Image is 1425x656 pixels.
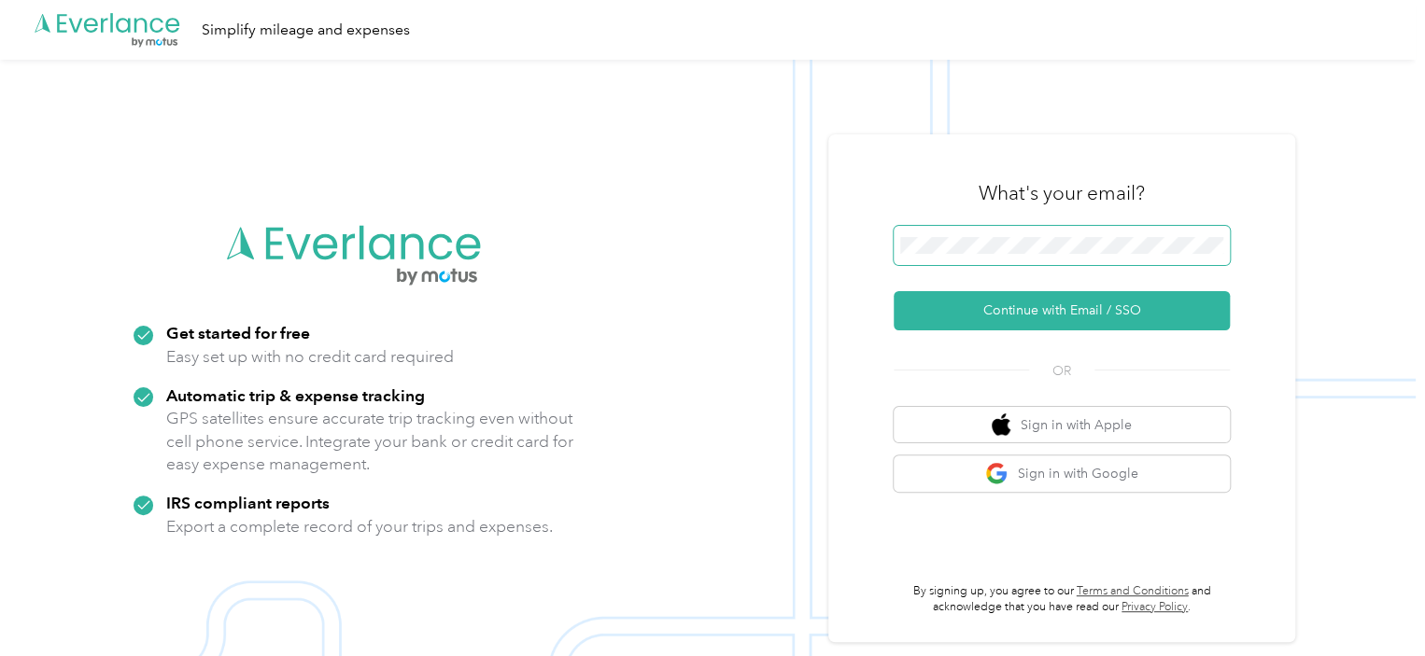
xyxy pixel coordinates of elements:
[985,462,1009,485] img: google logo
[894,291,1230,330] button: Continue with Email / SSO
[166,323,310,342] strong: Get started for free
[166,345,454,369] p: Easy set up with no credit card required
[1077,584,1189,598] a: Terms and Conditions
[992,413,1010,437] img: apple logo
[166,407,574,476] p: GPS satellites ensure accurate trip tracking even without cell phone service. Integrate your bank...
[979,180,1145,206] h3: What's your email?
[166,385,425,405] strong: Automatic trip & expense tracking
[894,455,1230,492] button: google logoSign in with Google
[894,583,1230,616] p: By signing up, you agree to our and acknowledge that you have read our .
[202,19,410,42] div: Simplify mileage and expenses
[166,493,330,512] strong: IRS compliant reports
[894,407,1230,443] button: apple logoSign in with Apple
[1122,600,1188,614] a: Privacy Policy
[166,515,553,538] p: Export a complete record of your trips and expenses.
[1029,361,1094,381] span: OR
